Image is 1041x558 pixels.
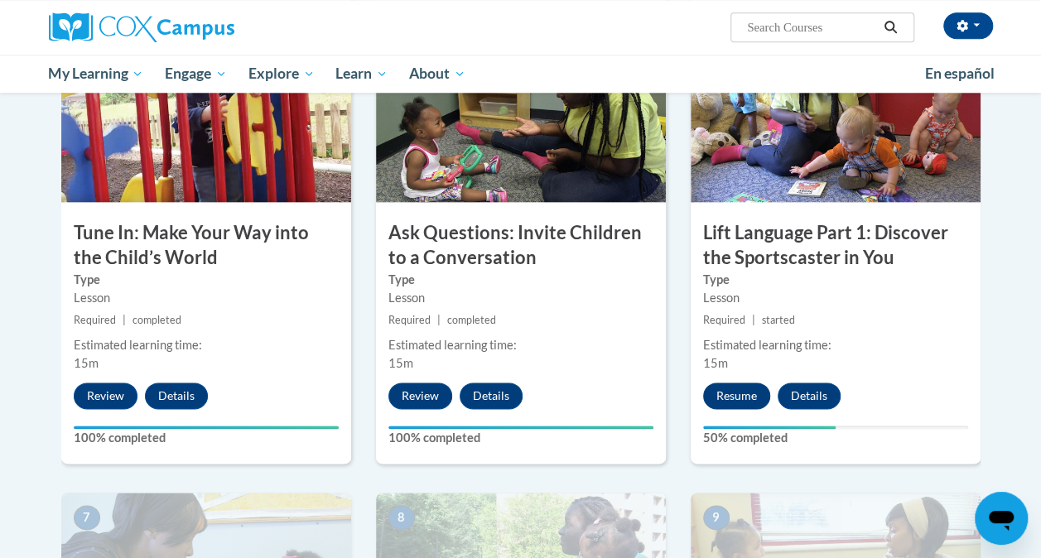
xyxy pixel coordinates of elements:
[74,426,339,429] div: Your progress
[74,505,100,530] span: 7
[778,382,841,409] button: Details
[238,55,325,93] a: Explore
[376,36,666,202] img: Course Image
[447,314,496,326] span: completed
[74,289,339,307] div: Lesson
[914,56,1005,91] a: En español
[74,314,116,326] span: Required
[49,12,234,42] img: Cox Campus
[154,55,238,93] a: Engage
[691,220,981,272] h3: Lift Language Part 1: Discover the Sportscaster in You
[703,314,745,326] span: Required
[409,64,465,84] span: About
[388,505,415,530] span: 8
[745,17,878,37] input: Search Courses
[703,336,968,354] div: Estimated learning time:
[703,505,730,530] span: 9
[165,64,227,84] span: Engage
[248,64,315,84] span: Explore
[703,356,728,370] span: 15m
[388,314,431,326] span: Required
[388,429,653,447] label: 100% completed
[376,220,666,272] h3: Ask Questions: Invite Children to a Conversation
[388,426,653,429] div: Your progress
[36,55,1005,93] div: Main menu
[762,314,795,326] span: started
[74,382,137,409] button: Review
[388,289,653,307] div: Lesson
[388,336,653,354] div: Estimated learning time:
[943,12,993,39] button: Account Settings
[61,36,351,202] img: Course Image
[145,382,208,409] button: Details
[752,314,755,326] span: |
[388,356,413,370] span: 15m
[388,271,653,289] label: Type
[335,64,388,84] span: Learn
[703,382,770,409] button: Resume
[703,289,968,307] div: Lesson
[74,336,339,354] div: Estimated learning time:
[925,65,995,82] span: En español
[38,55,155,93] a: My Learning
[133,314,181,326] span: completed
[48,64,143,84] span: My Learning
[388,382,452,409] button: Review
[123,314,126,326] span: |
[975,492,1028,545] iframe: Button to launch messaging window
[49,12,347,42] a: Cox Campus
[74,429,339,447] label: 100% completed
[703,429,968,447] label: 50% completed
[325,55,398,93] a: Learn
[691,36,981,202] img: Course Image
[878,17,903,37] button: Search
[703,271,968,289] label: Type
[61,220,351,272] h3: Tune In: Make Your Way into the Child’s World
[437,314,441,326] span: |
[398,55,476,93] a: About
[460,382,523,409] button: Details
[74,271,339,289] label: Type
[74,356,99,370] span: 15m
[703,426,836,429] div: Your progress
